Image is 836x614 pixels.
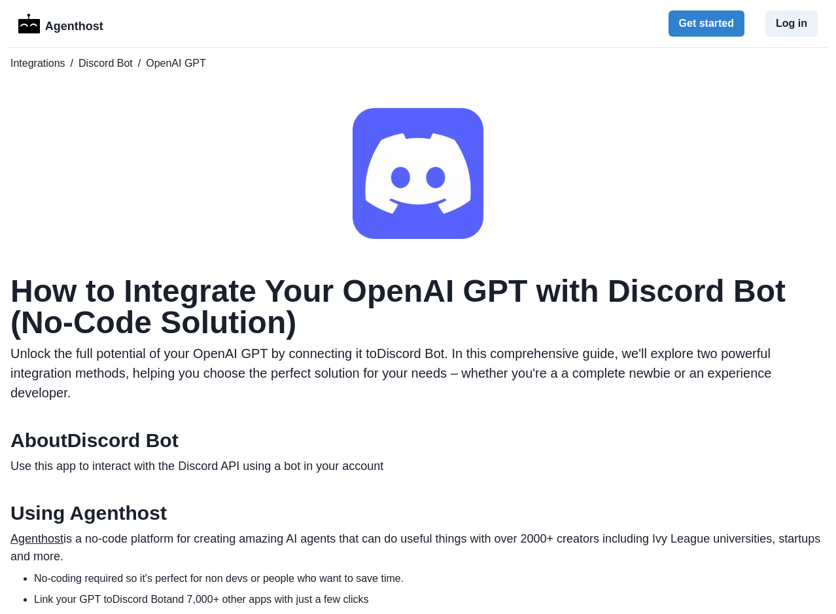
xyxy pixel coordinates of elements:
[45,12,103,35] p: Agenthost
[10,56,65,71] a: Integrations
[78,56,133,71] a: Discord Bot
[10,501,826,525] h2: Using Agenthost
[353,108,483,239] img: Discord Bot logo for OpenAI GPT integration
[669,10,744,37] button: Get started
[138,56,141,71] span: /
[10,429,826,452] h2: About Discord Bot
[10,276,826,338] h1: How to Integrate Your OpenAI GPT with Discord Bot (No-Code Solution)
[34,571,826,587] li: No-coding required so it's perfect for non devs or people who want to save time.
[34,592,826,607] li: Link your GPT to Discord Bot and 7,000+ other apps with just a few clicks
[146,56,206,71] span: OpenAI GPT
[10,532,63,545] a: Agenthost
[765,10,818,37] button: Log in
[10,458,826,475] p: Use this app to interact with the Discord API using a bot in your account
[10,344,826,403] p: Unlock the full potential of your OpenAI GPT by connecting it to Discord Bot . In this comprehens...
[10,56,826,71] nav: breadcrumb
[18,14,40,33] img: Logo
[10,530,826,566] p: is a no-code platform for creating amazing AI agents that can do useful things with over 2000+ cr...
[71,56,73,71] span: /
[18,12,103,35] a: LogoAgenthost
